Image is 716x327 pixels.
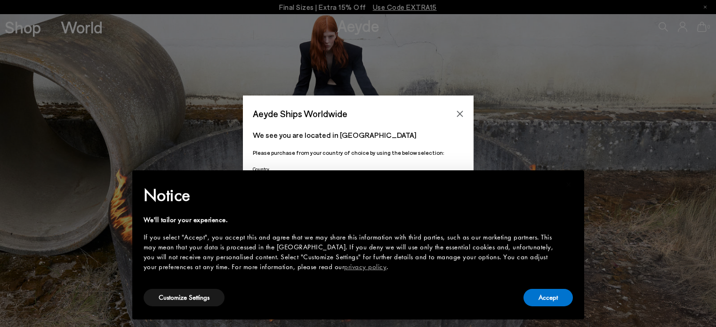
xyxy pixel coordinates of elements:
h2: Notice [144,183,558,207]
div: If you select "Accept", you accept this and agree that we may share this information with third p... [144,232,558,272]
span: Aeyde Ships Worldwide [253,105,347,122]
button: Close this notice [558,173,580,196]
p: Please purchase from your country of choice by using the below selection: [253,148,464,157]
button: Customize Settings [144,289,225,306]
div: We'll tailor your experience. [144,215,558,225]
a: privacy policy [344,262,386,271]
span: × [566,177,572,191]
p: We see you are located in [GEOGRAPHIC_DATA] [253,129,464,141]
button: Accept [523,289,573,306]
button: Close [453,107,467,121]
